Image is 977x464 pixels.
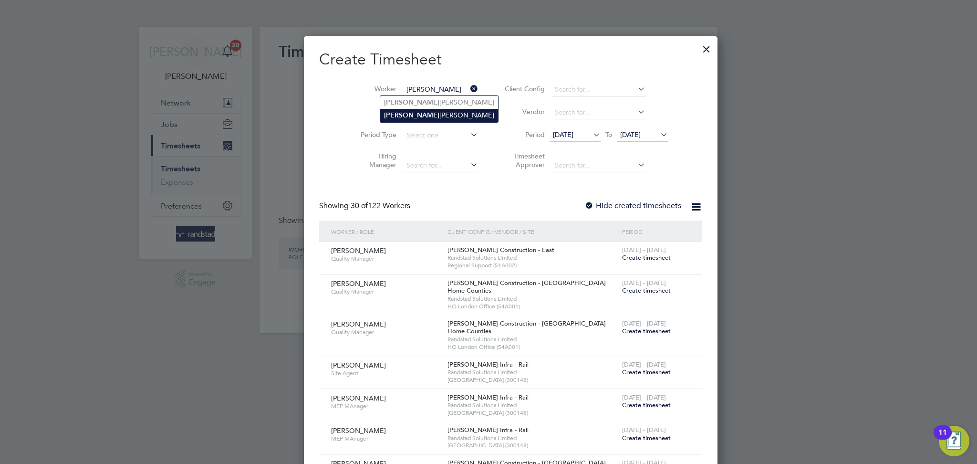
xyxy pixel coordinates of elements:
[331,426,386,435] span: [PERSON_NAME]
[502,130,545,139] label: Period
[447,336,617,343] span: Randstad Solutions Limited
[351,201,410,211] span: 122 Workers
[447,369,617,376] span: Randstad Solutions Limited
[447,262,617,269] span: Regional Support (51A002)
[620,221,693,243] div: Period
[502,107,545,116] label: Vendor
[622,319,666,327] span: [DATE] - [DATE]
[403,159,478,172] input: Search for...
[447,376,617,384] span: [GEOGRAPHIC_DATA] (300148)
[447,393,529,401] span: [PERSON_NAME] Infra - Rail
[622,246,666,254] span: [DATE] - [DATE]
[622,434,671,442] span: Create timesheet
[447,279,606,295] span: [PERSON_NAME] Construction - [GEOGRAPHIC_DATA] Home Counties
[551,83,645,96] input: Search for...
[622,368,671,376] span: Create timesheet
[447,401,617,409] span: Randstad Solutions Limited
[447,409,617,417] span: [GEOGRAPHIC_DATA] (300148)
[447,343,617,351] span: HO London Office (54A001)
[939,426,969,456] button: Open Resource Center, 11 new notifications
[447,360,529,369] span: [PERSON_NAME] Infra - Rail
[319,50,702,70] h2: Create Timesheet
[331,402,440,410] span: MEP MAnager
[331,369,440,377] span: Site Agent
[603,128,615,141] span: To
[353,107,396,116] label: Site
[445,221,620,243] div: Client Config / Vendor / Site
[584,201,681,211] label: Hide created timesheets
[447,246,554,254] span: [PERSON_NAME] Construction - East
[622,360,666,369] span: [DATE] - [DATE]
[502,84,545,93] label: Client Config
[622,327,671,335] span: Create timesheet
[622,286,671,295] span: Create timesheet
[403,129,478,142] input: Select one
[331,279,386,288] span: [PERSON_NAME]
[329,221,445,243] div: Worker / Role
[502,152,545,169] label: Timesheet Approver
[447,303,617,310] span: HO London Office (54A001)
[353,84,396,93] label: Worker
[620,130,641,139] span: [DATE]
[331,435,440,443] span: MEP MAnager
[553,130,573,139] span: [DATE]
[447,319,606,336] span: [PERSON_NAME] Construction - [GEOGRAPHIC_DATA] Home Counties
[331,288,440,295] span: Quality Manager
[384,111,439,119] b: [PERSON_NAME]
[622,279,666,287] span: [DATE] - [DATE]
[551,106,645,119] input: Search for...
[622,426,666,434] span: [DATE] - [DATE]
[447,442,617,449] span: [GEOGRAPHIC_DATA] (300148)
[319,201,412,211] div: Showing
[331,320,386,328] span: [PERSON_NAME]
[331,246,386,255] span: [PERSON_NAME]
[622,401,671,409] span: Create timesheet
[938,432,947,445] div: 11
[447,295,617,303] span: Randstad Solutions Limited
[331,255,440,263] span: Quality Manager
[384,98,439,106] b: [PERSON_NAME]
[331,394,386,402] span: [PERSON_NAME]
[353,152,396,169] label: Hiring Manager
[331,361,386,369] span: [PERSON_NAME]
[380,109,498,122] li: [PERSON_NAME]
[331,328,440,336] span: Quality Manager
[380,96,498,109] li: [PERSON_NAME]
[353,130,396,139] label: Period Type
[351,201,368,211] span: 30 of
[447,434,617,442] span: Randstad Solutions Limited
[447,426,529,434] span: [PERSON_NAME] Infra - Rail
[447,254,617,262] span: Randstad Solutions Limited
[622,253,671,262] span: Create timesheet
[551,159,645,172] input: Search for...
[403,83,478,96] input: Search for...
[622,393,666,401] span: [DATE] - [DATE]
